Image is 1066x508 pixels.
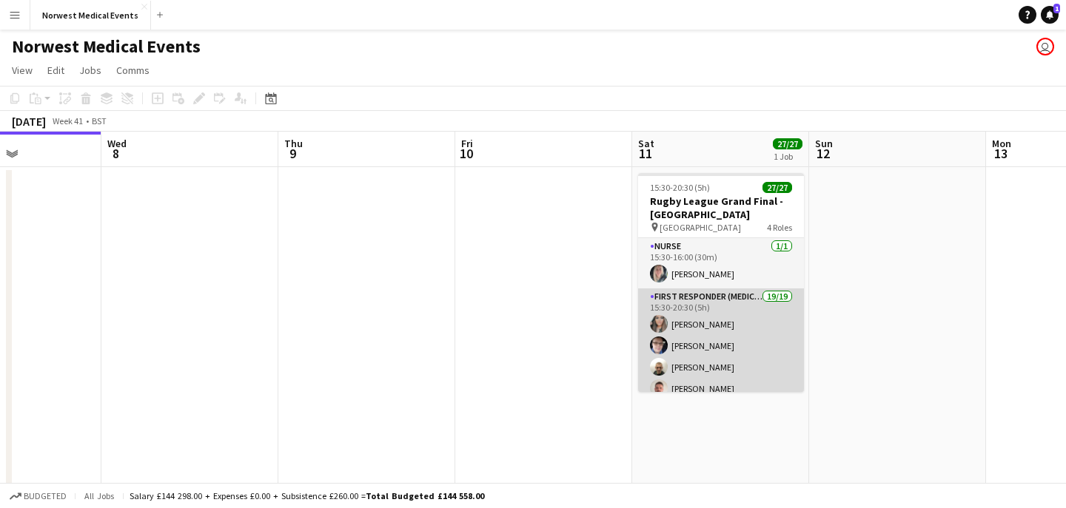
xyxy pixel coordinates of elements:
[7,488,69,504] button: Budgeted
[815,137,833,150] span: Sun
[461,137,473,150] span: Fri
[638,173,804,392] app-job-card: 15:30-20:30 (5h)27/27Rugby League Grand Final - [GEOGRAPHIC_DATA] [GEOGRAPHIC_DATA]4 RolesNurse1/...
[774,151,802,162] div: 1 Job
[638,238,804,288] app-card-role: Nurse1/115:30-16:00 (30m)[PERSON_NAME]
[12,64,33,77] span: View
[24,491,67,501] span: Budgeted
[992,137,1011,150] span: Mon
[47,64,64,77] span: Edit
[366,490,484,501] span: Total Budgeted £144 558.00
[1053,4,1060,13] span: 1
[773,138,802,149] span: 27/27
[105,145,127,162] span: 8
[638,137,654,150] span: Sat
[107,137,127,150] span: Wed
[1036,38,1054,55] app-user-avatar: Rory Murphy
[92,115,107,126] div: BST
[6,61,38,80] a: View
[73,61,107,80] a: Jobs
[638,194,804,221] h3: Rugby League Grand Final - [GEOGRAPHIC_DATA]
[81,490,117,501] span: All jobs
[762,182,792,193] span: 27/27
[636,145,654,162] span: 11
[813,145,833,162] span: 12
[116,64,150,77] span: Comms
[990,145,1011,162] span: 13
[650,182,710,193] span: 15:30-20:30 (5h)
[110,61,155,80] a: Comms
[1041,6,1059,24] a: 1
[130,490,484,501] div: Salary £144 298.00 + Expenses £0.00 + Subsistence £260.00 =
[767,222,792,233] span: 4 Roles
[284,137,303,150] span: Thu
[49,115,86,126] span: Week 41
[30,1,151,30] button: Norwest Medical Events
[660,222,741,233] span: [GEOGRAPHIC_DATA]
[12,35,201,58] h1: Norwest Medical Events
[12,114,46,129] div: [DATE]
[282,145,303,162] span: 9
[459,145,473,162] span: 10
[41,61,70,80] a: Edit
[79,64,101,77] span: Jobs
